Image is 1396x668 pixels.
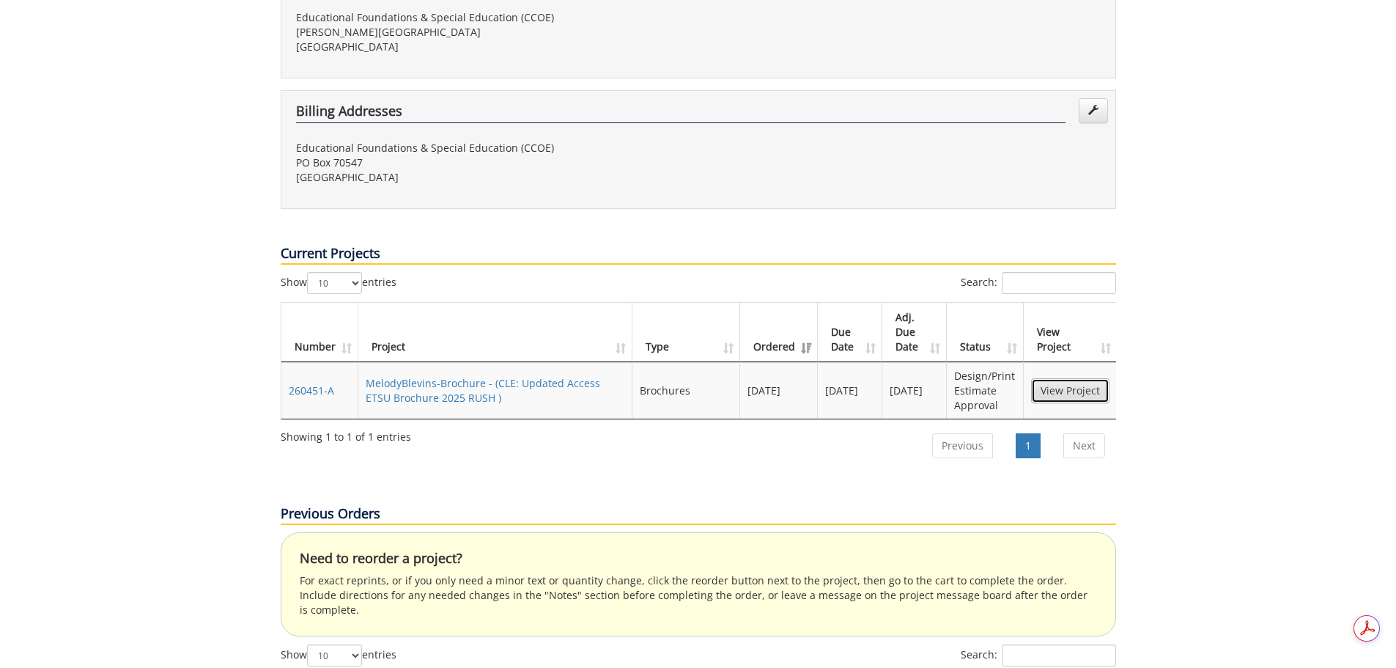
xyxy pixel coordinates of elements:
[947,303,1023,362] th: Status: activate to sort column ascending
[882,303,947,362] th: Adj. Due Date: activate to sort column ascending
[289,383,334,397] a: 260451-A
[1031,378,1109,403] a: View Project
[882,362,947,419] td: [DATE]
[932,433,993,458] a: Previous
[961,645,1116,667] label: Search:
[358,303,633,362] th: Project: activate to sort column ascending
[1002,272,1116,294] input: Search:
[632,362,739,419] td: Brochures
[281,645,396,667] label: Show entries
[281,303,358,362] th: Number: activate to sort column ascending
[366,376,600,405] a: MelodyBlevins-Brochure - (CLE: Updated Access ETSU Brochure 2025 RUSH )
[281,504,1116,525] p: Previous Orders
[307,645,362,667] select: Showentries
[1063,433,1105,458] a: Next
[947,362,1023,419] td: Design/Print Estimate Approval
[818,303,882,362] th: Due Date: activate to sort column ascending
[296,104,1066,123] h4: Billing Addresses
[740,303,818,362] th: Ordered: activate to sort column ascending
[1024,303,1117,362] th: View Project: activate to sort column ascending
[296,10,687,25] p: Educational Foundations & Special Education (CCOE)
[296,155,687,170] p: PO Box 70547
[740,362,818,419] td: [DATE]
[300,573,1097,617] p: For exact reprints, or if you only need a minor text or quantity change, click the reorder button...
[632,303,739,362] th: Type: activate to sort column ascending
[281,244,1116,265] p: Current Projects
[818,362,882,419] td: [DATE]
[281,424,411,444] div: Showing 1 to 1 of 1 entries
[281,272,396,294] label: Show entries
[296,141,687,155] p: Educational Foundations & Special Education (CCOE)
[1002,645,1116,667] input: Search:
[296,25,687,40] p: [PERSON_NAME][GEOGRAPHIC_DATA]
[307,272,362,294] select: Showentries
[300,551,1097,566] h4: Need to reorder a project?
[296,170,687,185] p: [GEOGRAPHIC_DATA]
[1016,433,1041,458] a: 1
[296,40,687,54] p: [GEOGRAPHIC_DATA]
[1079,98,1108,123] a: Edit Addresses
[961,272,1116,294] label: Search:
